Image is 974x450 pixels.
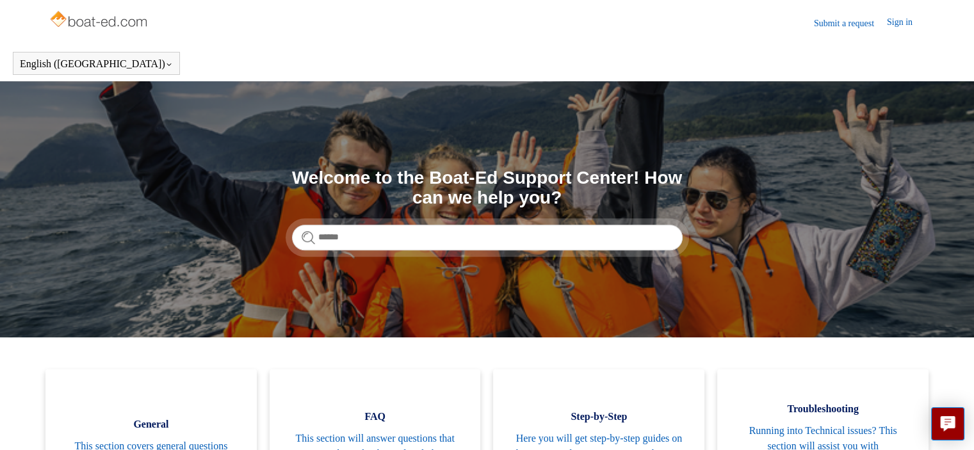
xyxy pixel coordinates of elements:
a: Sign in [887,15,925,31]
span: General [65,417,238,432]
span: Step-by-Step [512,409,685,424]
h1: Welcome to the Boat-Ed Support Center! How can we help you? [292,168,683,208]
button: Live chat [931,407,964,440]
span: FAQ [289,409,462,424]
button: English ([GEOGRAPHIC_DATA]) [20,58,173,70]
input: Search [292,225,683,250]
span: Troubleshooting [736,401,909,417]
img: Boat-Ed Help Center home page [49,8,150,33]
a: Submit a request [814,17,887,30]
